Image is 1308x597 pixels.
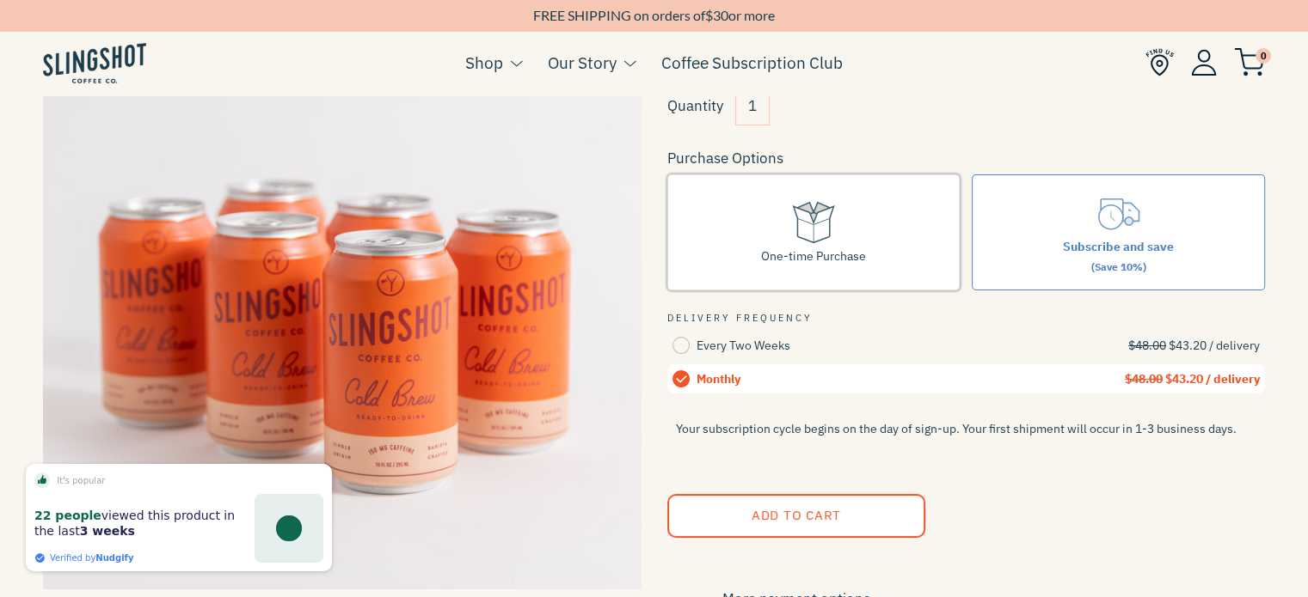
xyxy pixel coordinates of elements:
[667,147,783,170] legend: Purchase Options
[667,411,1266,447] p: Your subscription cycle begins on the day of sign-up. Your first shipment will occur in 1-3 busin...
[705,7,713,23] span: $
[1256,48,1271,64] span: 0
[1063,239,1174,254] span: Subscribe and save
[1234,52,1265,73] a: 0
[761,247,866,265] div: One-time Purchase
[1091,260,1146,273] span: (Save 10%)
[667,494,925,538] button: Add to Cart
[548,50,617,76] a: Our Story
[667,311,813,326] legend: Delivery Frequency
[713,7,728,23] span: 30
[1209,338,1213,353] span: /
[1213,371,1260,387] span: delivery
[1234,48,1265,76] img: cart
[1125,371,1163,387] strike: $48.00
[1169,338,1207,353] span: $43.20
[465,50,503,76] a: Shop
[667,96,723,115] label: Quantity
[751,507,840,523] span: Add to Cart
[661,50,843,76] a: Coffee Subscription Club
[1165,371,1203,387] span: $43.20
[697,336,1129,355] div: Every Two Weeks
[1145,48,1174,76] img: Find Us
[1128,338,1166,353] strike: $48.00
[1206,371,1211,387] span: /
[1191,49,1217,76] img: Account
[1216,338,1260,353] span: delivery
[697,369,1126,388] div: Monthly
